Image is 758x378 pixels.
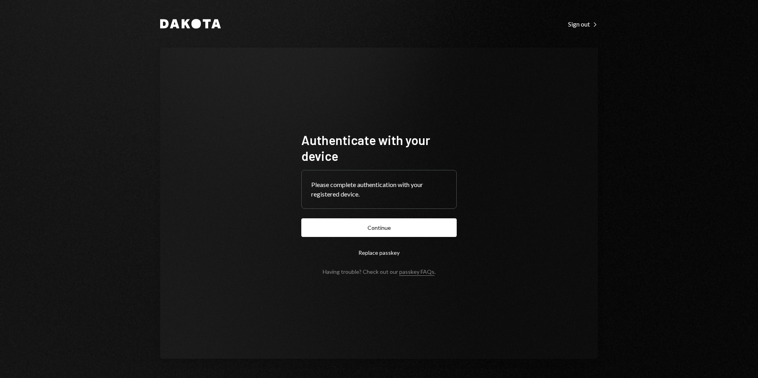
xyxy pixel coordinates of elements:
[311,180,447,199] div: Please complete authentication with your registered device.
[301,243,457,262] button: Replace passkey
[301,218,457,237] button: Continue
[399,268,435,276] a: passkey FAQs
[323,268,436,275] div: Having trouble? Check out our .
[568,20,598,28] div: Sign out
[301,132,457,164] h1: Authenticate with your device
[568,19,598,28] a: Sign out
